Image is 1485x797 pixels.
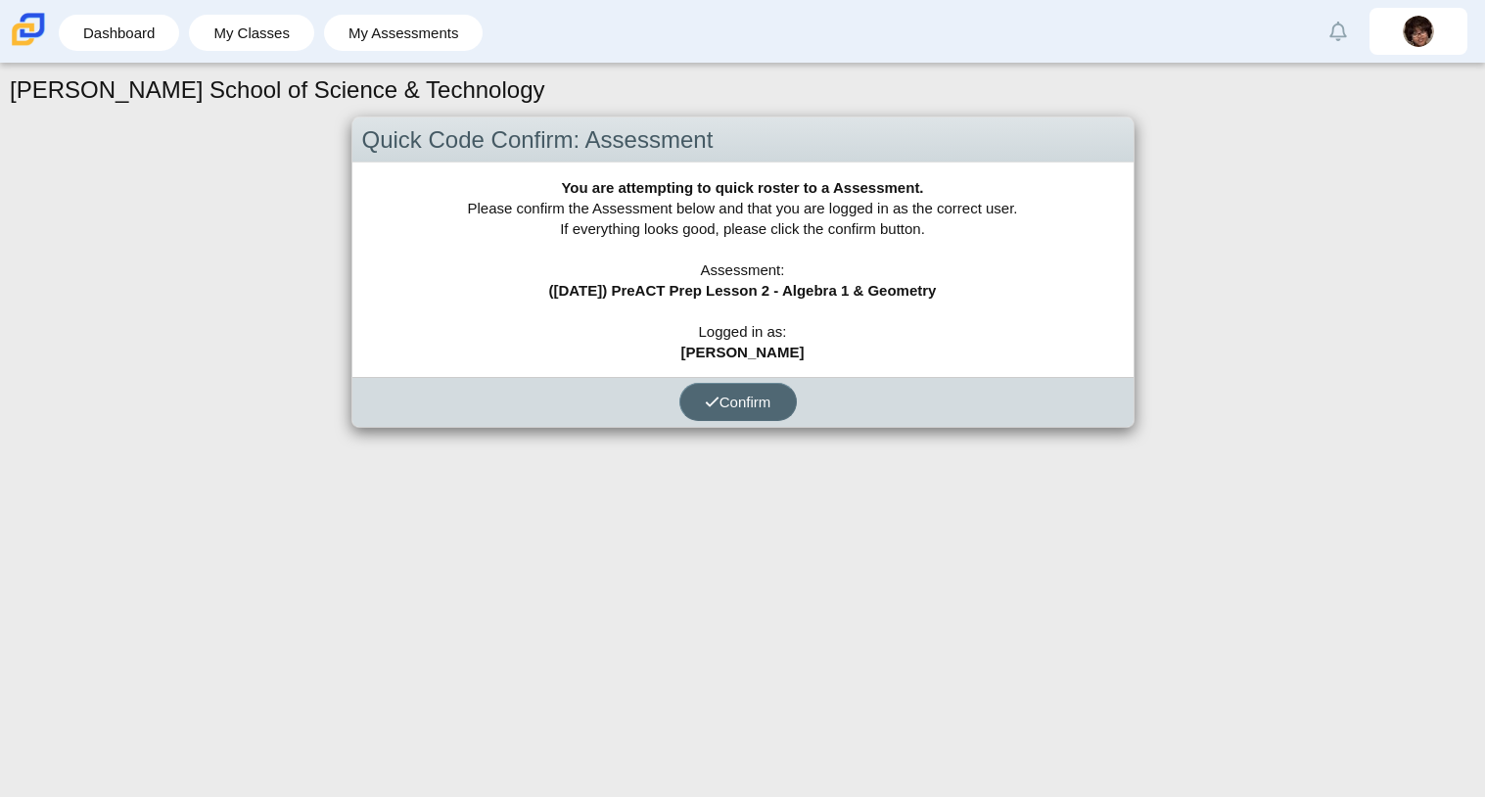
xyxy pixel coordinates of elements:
[69,15,169,51] a: Dashboard
[549,282,937,299] b: ([DATE]) PreACT Prep Lesson 2 - Algebra 1 & Geometry
[679,383,797,421] button: Confirm
[1317,10,1360,53] a: Alerts
[8,36,49,53] a: Carmen School of Science & Technology
[10,73,545,107] h1: [PERSON_NAME] School of Science & Technology
[352,117,1134,164] div: Quick Code Confirm: Assessment
[1369,8,1467,55] a: tavarion.mcduffy.0WEI0j
[561,179,923,196] b: You are attempting to quick roster to a Assessment.
[352,163,1134,377] div: Please confirm the Assessment below and that you are logged in as the correct user. If everything...
[8,9,49,50] img: Carmen School of Science & Technology
[1403,16,1434,47] img: tavarion.mcduffy.0WEI0j
[199,15,304,51] a: My Classes
[334,15,474,51] a: My Assessments
[705,394,771,410] span: Confirm
[681,344,805,360] b: [PERSON_NAME]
